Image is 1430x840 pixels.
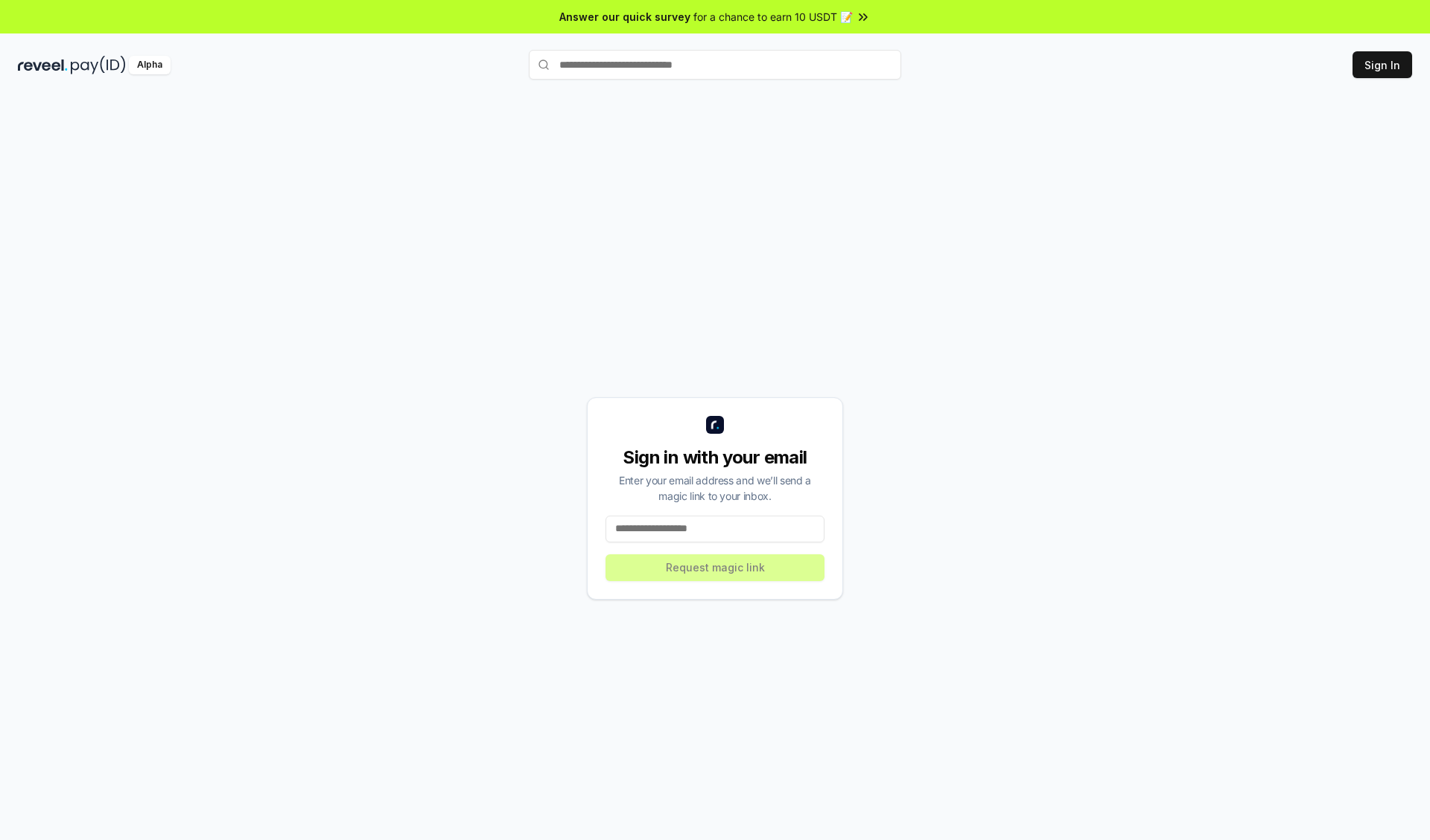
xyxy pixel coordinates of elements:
button: Sign In [1353,51,1412,78]
img: pay_id [71,56,126,74]
div: Enter your email address and we’ll send a magic link to your inbox. [606,472,824,504]
img: reveel_dark [18,56,68,74]
span: for a chance to earn 10 USDT 📝 [693,9,853,25]
img: logo_small [706,416,724,434]
span: Answer our quick survey [559,9,690,25]
div: Sign in with your email [606,446,824,469]
div: Alpha [129,56,171,74]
